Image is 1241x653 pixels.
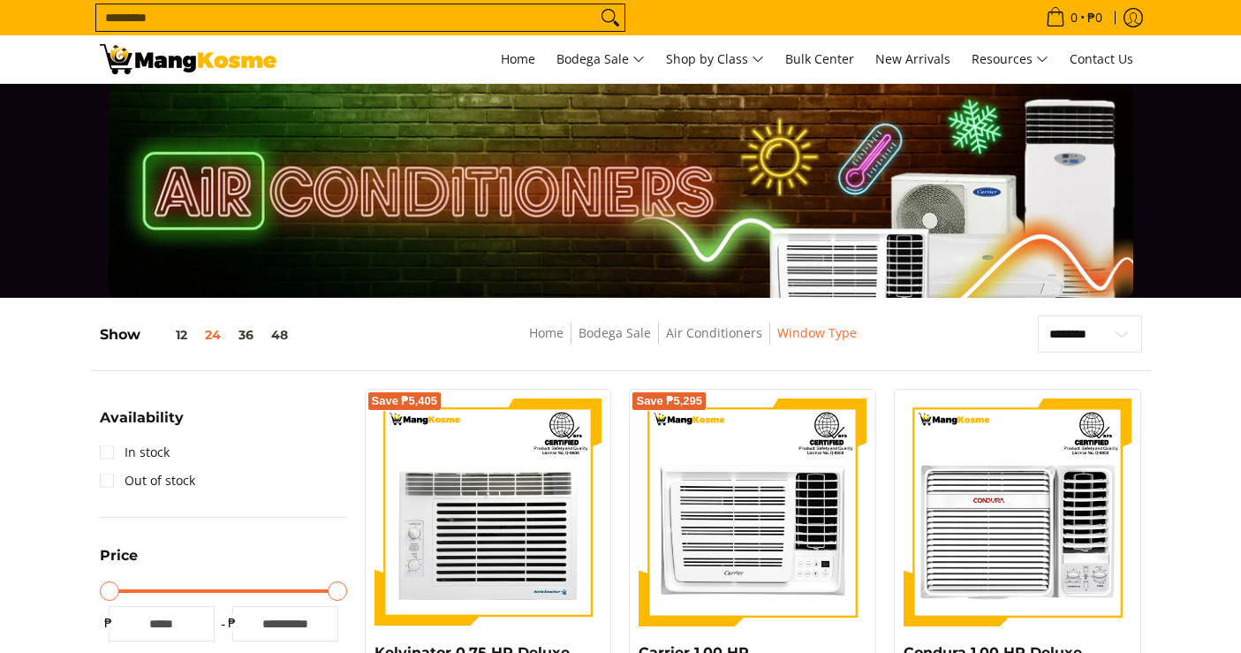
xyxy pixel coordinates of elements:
a: Air Conditioners [666,324,762,341]
span: Save ₱5,295 [636,396,702,406]
nav: Main Menu [294,35,1142,83]
a: Bodega Sale [579,324,651,341]
span: ₱ [100,614,117,632]
a: Home [492,35,544,83]
span: New Arrivals [875,50,950,67]
a: Shop by Class [657,35,773,83]
span: Price [100,549,138,563]
a: Bodega Sale [548,35,654,83]
button: 12 [140,328,196,342]
span: Resources [972,49,1048,71]
span: Window Type [777,323,857,345]
a: Home [529,324,564,341]
summary: Open [100,411,184,438]
button: 48 [262,328,297,342]
img: Condura 1.00 HP Deluxe 6X Series, Window-Type Air Conditioner (Premium) [904,399,1131,626]
img: Carrier 1.00 HP Remote Window-Type Compact Inverter Air Conditioner (Premium) [639,399,866,626]
a: Bulk Center [776,35,863,83]
img: Bodega Sale Aircon l Mang Kosme: Home Appliances Warehouse Sale Window Type [100,44,276,74]
button: 24 [196,328,230,342]
a: In stock [100,438,170,467]
span: Availability [100,411,184,425]
nav: Breadcrumbs [408,323,978,362]
span: Shop by Class [666,49,764,71]
button: 36 [230,328,262,342]
img: Kelvinator 0.75 HP Deluxe Eco, Window-Type Air Conditioner (Class A) [375,399,602,626]
span: Save ₱5,405 [372,396,438,406]
h5: Show [100,326,297,344]
a: Out of stock [100,467,195,495]
span: Contact Us [1070,50,1133,67]
span: 0 [1068,11,1080,24]
summary: Open [100,549,138,576]
span: Bodega Sale [556,49,645,71]
a: Resources [963,35,1057,83]
a: New Arrivals [866,35,959,83]
button: Search [596,4,624,31]
span: Home [501,50,535,67]
span: ₱0 [1085,11,1105,24]
a: Contact Us [1061,35,1142,83]
span: ₱ [223,614,241,632]
span: Bulk Center [785,50,854,67]
span: • [1040,8,1108,27]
